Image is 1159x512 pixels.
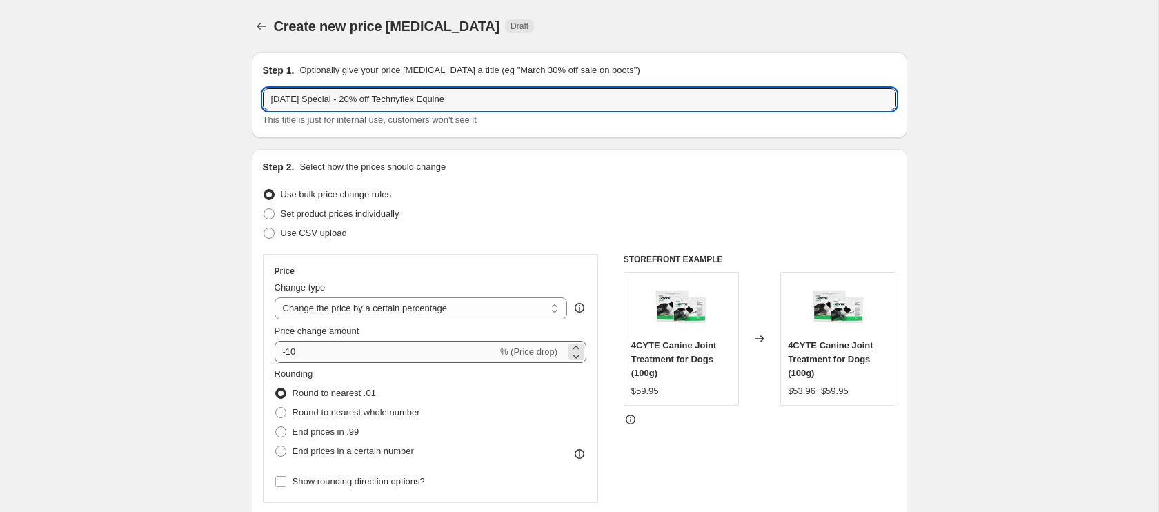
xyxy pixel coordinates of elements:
button: Price change jobs [252,17,271,36]
div: help [573,301,586,315]
span: Change type [275,282,326,293]
img: 4Cyte-Canine-Group-web_80x.jpg [653,279,709,335]
span: 4CYTE Canine Joint Treatment for Dogs (100g) [788,340,873,378]
span: Set product prices individually [281,208,399,219]
span: Rounding [275,368,313,379]
p: Optionally give your price [MEDICAL_DATA] a title (eg "March 30% off sale on boots") [299,63,640,77]
span: Create new price [MEDICAL_DATA] [274,19,500,34]
h2: Step 1. [263,63,295,77]
span: Price change amount [275,326,359,336]
h2: Step 2. [263,160,295,174]
h3: Price [275,266,295,277]
div: $59.95 [631,384,659,398]
span: 4CYTE Canine Joint Treatment for Dogs (100g) [631,340,717,378]
span: Round to nearest whole number [293,407,420,417]
input: -15 [275,341,497,363]
span: Round to nearest .01 [293,388,376,398]
img: 4Cyte-Canine-Group-web_80x.jpg [811,279,866,335]
span: % (Price drop) [500,346,557,357]
div: $53.96 [788,384,815,398]
span: This title is just for internal use, customers won't see it [263,115,477,125]
span: End prices in .99 [293,426,359,437]
span: Show rounding direction options? [293,476,425,486]
span: Use CSV upload [281,228,347,238]
span: Draft [511,21,528,32]
span: End prices in a certain number [293,446,414,456]
h6: STOREFRONT EXAMPLE [624,254,896,265]
p: Select how the prices should change [299,160,446,174]
span: Use bulk price change rules [281,189,391,199]
input: 30% off holiday sale [263,88,896,110]
strike: $59.95 [821,384,849,398]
